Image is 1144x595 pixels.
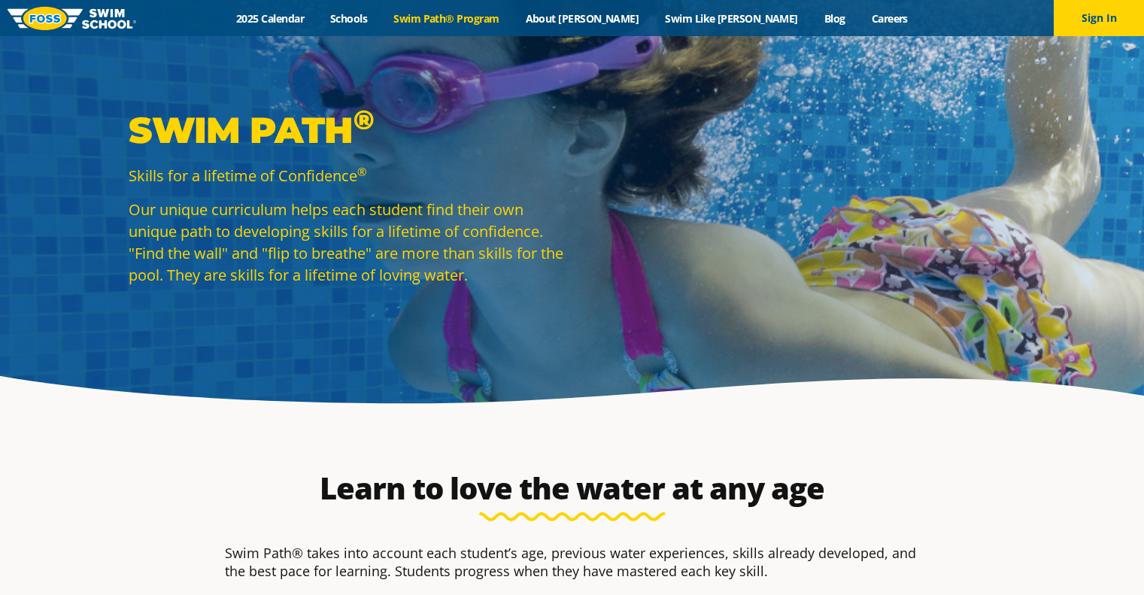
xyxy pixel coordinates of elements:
a: Schools [317,11,381,26]
p: Swim Path [129,108,565,153]
a: Swim Like [PERSON_NAME] [652,11,812,26]
img: FOSS Swim School Logo [8,7,136,30]
sup: ® [357,164,366,179]
p: Skills for a lifetime of Confidence [129,165,565,187]
p: Our unique curriculum helps each student find their own unique path to developing skills for a li... [129,199,565,286]
sup: ® [354,103,374,136]
a: 2025 Calendar [223,11,317,26]
p: Swim Path® takes into account each student’s age, previous water experiences, skills already deve... [225,544,920,580]
a: Swim Path® Program [381,11,512,26]
h2: Learn to love the water at any age [217,470,927,506]
a: About [PERSON_NAME] [512,11,652,26]
a: Blog [811,11,858,26]
a: Careers [858,11,921,26]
